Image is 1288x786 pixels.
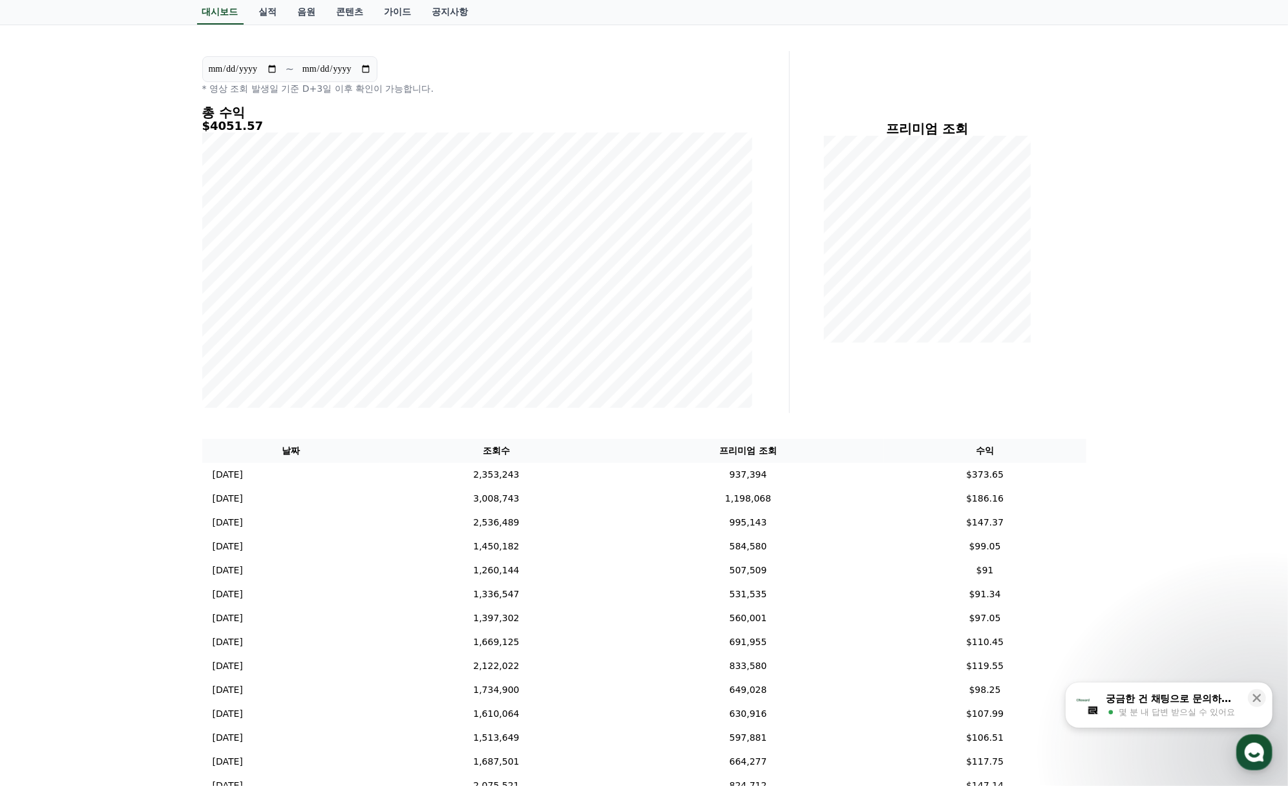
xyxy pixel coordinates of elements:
[202,105,753,120] h4: 총 수익
[286,61,294,77] p: ~
[213,635,243,649] p: [DATE]
[167,410,248,442] a: 설정
[213,659,243,673] p: [DATE]
[118,430,134,440] span: 대화
[213,540,243,553] p: [DATE]
[613,535,884,558] td: 584,580
[380,606,612,630] td: 1,397,302
[613,463,884,487] td: 937,394
[213,755,243,769] p: [DATE]
[613,439,884,463] th: 프리미엄 조회
[213,611,243,625] p: [DATE]
[884,726,1086,750] td: $106.51
[380,678,612,702] td: 1,734,900
[213,516,243,529] p: [DATE]
[380,558,612,582] td: 1,260,144
[380,702,612,726] td: 1,610,064
[884,750,1086,774] td: $117.75
[213,707,243,721] p: [DATE]
[884,558,1086,582] td: $91
[380,654,612,678] td: 2,122,022
[213,588,243,601] p: [DATE]
[613,630,884,654] td: 691,955
[213,468,243,482] p: [DATE]
[613,558,884,582] td: 507,509
[613,726,884,750] td: 597,881
[884,654,1086,678] td: $119.55
[884,535,1086,558] td: $99.05
[4,410,85,442] a: 홈
[380,726,612,750] td: 1,513,649
[380,750,612,774] td: 1,687,501
[884,463,1086,487] td: $373.65
[380,535,612,558] td: 1,450,182
[380,511,612,535] td: 2,536,489
[884,511,1086,535] td: $147.37
[213,731,243,745] p: [DATE]
[213,492,243,505] p: [DATE]
[613,678,884,702] td: 649,028
[613,750,884,774] td: 664,277
[613,487,884,511] td: 1,198,068
[380,630,612,654] td: 1,669,125
[380,463,612,487] td: 2,353,243
[884,439,1086,463] th: 수익
[884,582,1086,606] td: $91.34
[202,120,753,133] h5: $4051.57
[884,678,1086,702] td: $98.25
[884,606,1086,630] td: $97.05
[85,410,167,442] a: 대화
[613,606,884,630] td: 560,001
[884,630,1086,654] td: $110.45
[200,429,215,440] span: 설정
[380,582,612,606] td: 1,336,547
[202,439,381,463] th: 날짜
[380,439,612,463] th: 조회수
[41,429,48,440] span: 홈
[884,702,1086,726] td: $107.99
[613,654,884,678] td: 833,580
[613,702,884,726] td: 630,916
[613,511,884,535] td: 995,143
[800,122,1055,136] h4: 프리미엄 조회
[202,82,753,95] p: * 영상 조회 발생일 기준 D+3일 이후 확인이 가능합니다.
[213,564,243,577] p: [DATE]
[213,683,243,697] p: [DATE]
[380,487,612,511] td: 3,008,743
[884,487,1086,511] td: $186.16
[613,582,884,606] td: 531,535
